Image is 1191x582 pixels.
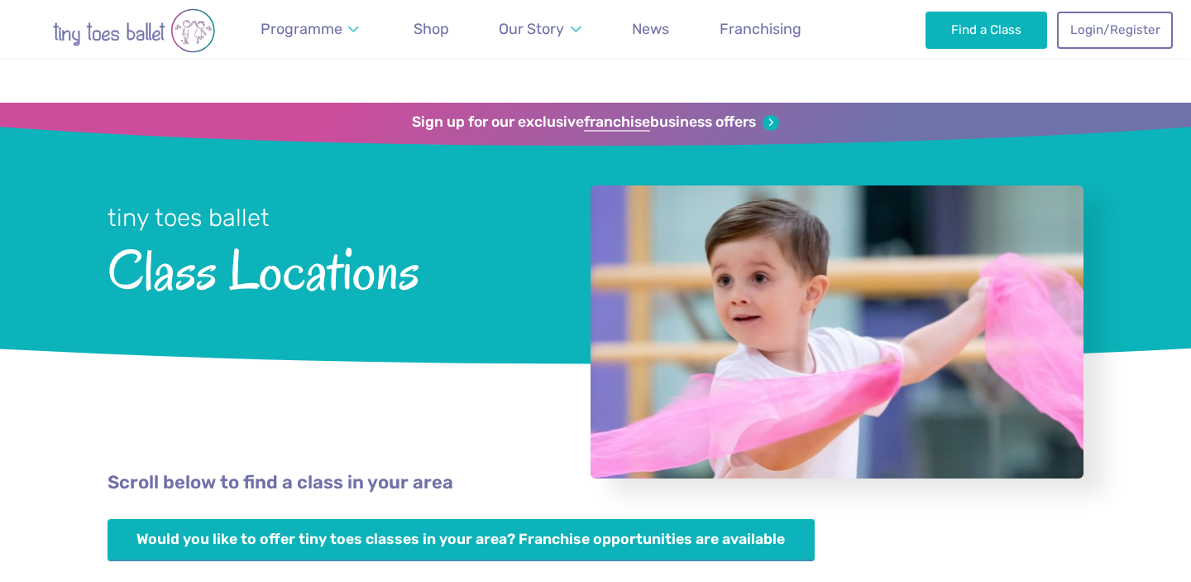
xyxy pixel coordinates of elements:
span: Class Locations [108,234,547,301]
a: Sign up for our exclusivefranchisebusiness offers [412,113,778,132]
span: Programme [261,20,342,37]
a: Franchising [712,11,809,48]
a: Our Story [491,11,589,48]
span: Shop [414,20,449,37]
p: Scroll below to find a class in your area [108,470,1083,496]
a: Find a Class [926,12,1047,48]
small: tiny toes ballet [108,204,270,232]
a: Would you like to offer tiny toes classes in your area? Franchise opportunities are available [108,519,815,561]
span: Franchising [720,20,801,37]
span: Our Story [499,20,564,37]
a: News [624,11,677,48]
img: tiny toes ballet [18,8,250,53]
strong: franchise [584,113,650,132]
span: News [632,20,669,37]
a: Programme [253,11,367,48]
a: Login/Register [1057,12,1173,48]
a: Shop [406,11,457,48]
